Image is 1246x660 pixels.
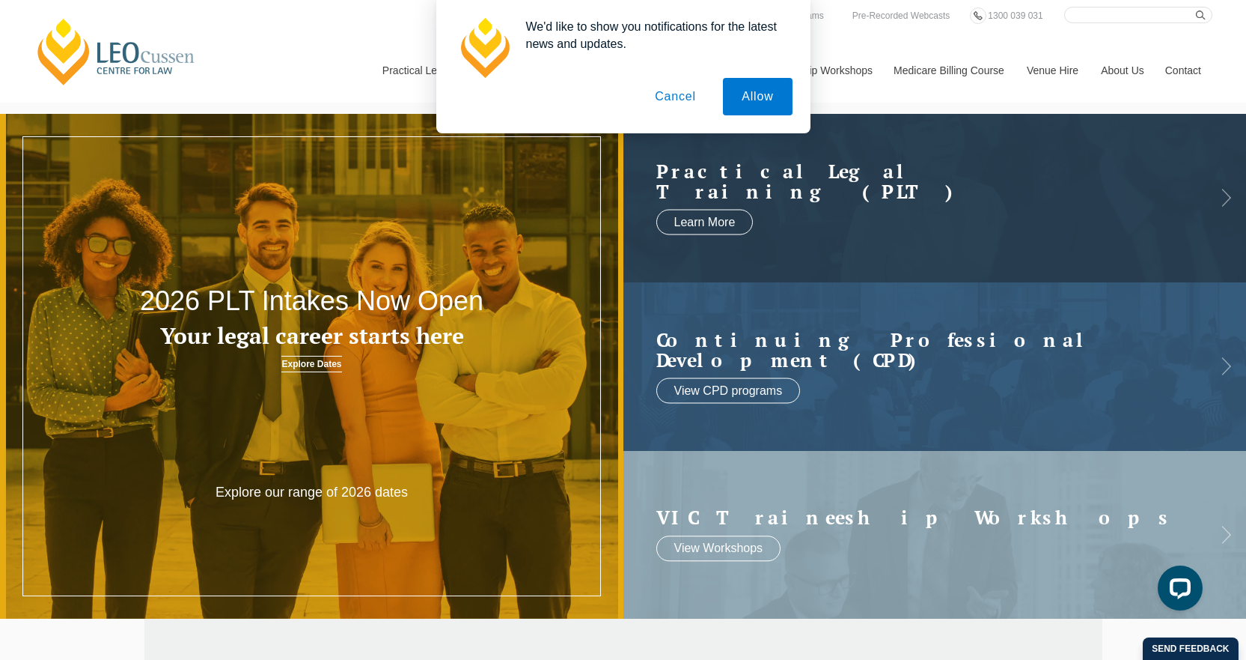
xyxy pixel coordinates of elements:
[454,18,514,78] img: notification icon
[281,356,341,372] a: Explore Dates
[656,160,1184,202] h2: Practical Legal Training (PLT)
[514,18,793,52] div: We'd like to show you notifications for the latest news and updates.
[656,160,1184,202] a: Practical LegalTraining (PLT)
[656,536,781,561] a: View Workshops
[656,508,1184,529] a: VIC Traineeship Workshops
[656,378,801,403] a: View CPD programs
[1146,560,1209,623] iframe: LiveChat chat widget
[125,324,499,348] h3: Your legal career starts here
[636,78,715,115] button: Cancel
[187,484,436,501] p: Explore our range of 2026 dates
[656,329,1184,370] h2: Continuing Professional Development (CPD)
[723,78,792,115] button: Allow
[656,329,1184,370] a: Continuing ProfessionalDevelopment (CPD)
[125,286,499,316] h2: 2026 PLT Intakes Now Open
[656,209,754,234] a: Learn More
